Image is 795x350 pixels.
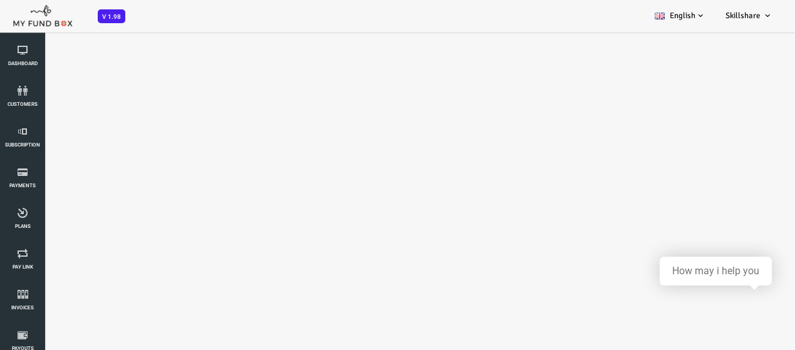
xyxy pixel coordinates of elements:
iframe: Launcher button frame [726,281,782,337]
img: mfboff.png [13,2,73,27]
span: Skillshare [725,11,761,21]
div: How may i help you [672,265,759,277]
span: V 1.98 [98,9,125,23]
a: V 1.98 [98,11,125,21]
